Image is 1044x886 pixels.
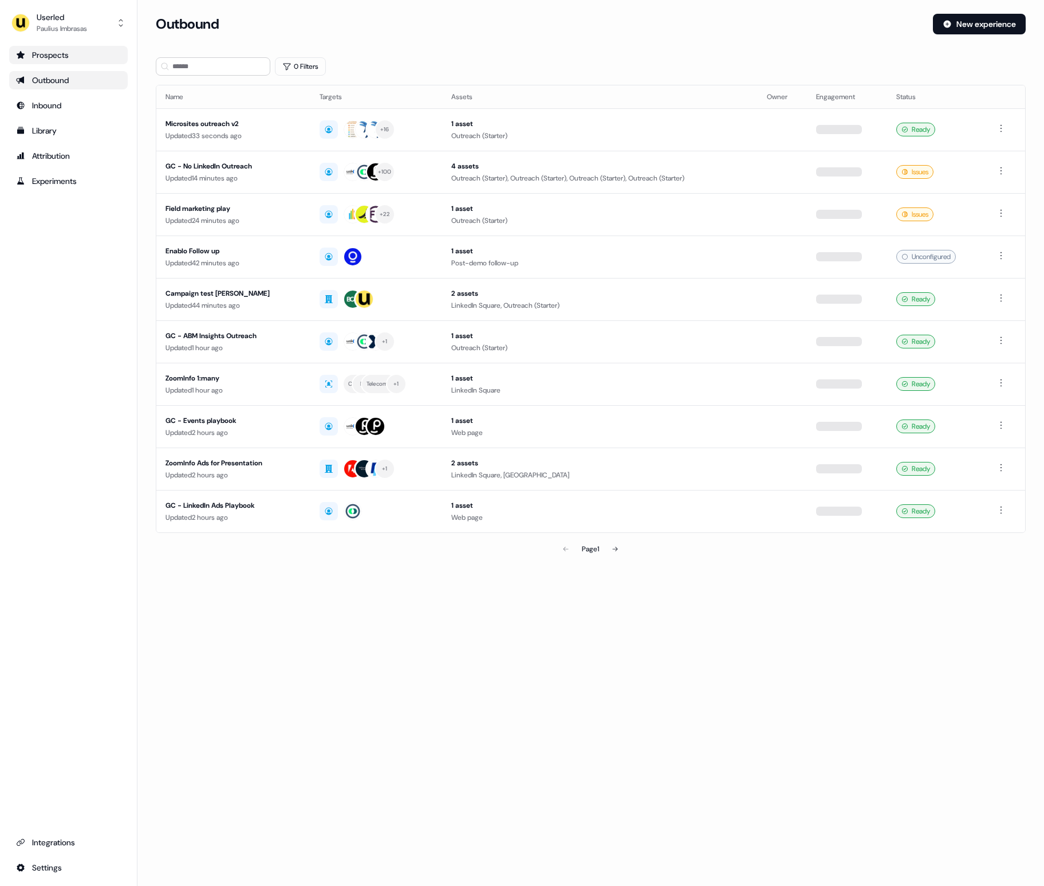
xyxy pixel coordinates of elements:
div: Issues [896,165,933,179]
div: Library [16,125,121,136]
a: Go to prospects [9,46,128,64]
button: New experience [933,14,1026,34]
div: LinkedIn Square, Outreach (Starter) [451,300,748,311]
h3: Outbound [156,15,219,33]
div: Experiments [16,175,121,187]
div: Web page [451,512,748,523]
th: Name [156,85,310,108]
div: 1 asset [451,245,748,257]
div: 1 asset [451,330,748,342]
a: Go to experiments [9,172,128,190]
div: 1 asset [451,203,748,214]
div: + 22 [380,209,389,219]
div: Ready [896,123,935,136]
div: Field marketing play [166,203,301,214]
div: Updated 1 hour ago [166,342,301,354]
div: Ready [896,504,935,518]
div: + 1 [393,379,399,389]
div: + 1 [382,336,388,347]
a: Go to attribution [9,147,128,165]
th: Assets [442,85,758,108]
div: FinTech [360,379,380,389]
div: Updated 42 minutes ago [166,257,301,269]
div: Updated 24 minutes ago [166,215,301,226]
a: Go to Inbound [9,96,128,115]
div: Page 1 [582,543,599,555]
div: ZoomInfo 1:many [166,373,301,384]
div: Ready [896,462,935,476]
div: 4 assets [451,160,748,172]
div: 1 asset [451,500,748,511]
div: Updated 2 hours ago [166,469,301,481]
th: Owner [758,85,806,108]
button: 0 Filters [275,57,326,76]
th: Targets [310,85,443,108]
div: Updated 2 hours ago [166,427,301,438]
div: Paulius Imbrasas [37,23,87,34]
div: GC - Events playbook [166,415,301,426]
a: Go to templates [9,121,128,140]
div: Prospects [16,49,121,61]
div: + 1 [382,464,388,474]
div: Updated 2 hours ago [166,512,301,523]
div: Outreach (Starter), Outreach (Starter), Outreach (Starter), Outreach (Starter) [451,173,748,184]
div: GC - No LinkedIn Outreach [166,160,301,172]
div: GC - LinkedIn Ads Playbook [166,500,301,511]
div: Campaign test [PERSON_NAME] [166,288,301,299]
div: 1 asset [451,415,748,426]
div: Attribution [16,150,121,162]
div: Updated 33 seconds ago [166,130,301,142]
div: Unconfigured [896,250,956,264]
div: Microsites outreach v2 [166,118,301,130]
div: Enablo Follow up [166,245,301,257]
div: Updated 14 minutes ago [166,173,301,184]
div: Ready [896,377,935,391]
th: Status [887,85,985,108]
div: 1 asset [451,373,748,384]
div: + 100 [378,167,392,177]
div: Issues [896,207,933,221]
div: Integrations [16,837,121,848]
div: Web page [451,427,748,438]
div: LinkedIn Square, [GEOGRAPHIC_DATA] [451,469,748,481]
div: GC - ABM Insights Outreach [166,330,301,342]
a: Go to integrations [9,833,128,852]
div: Telecommunications [367,379,392,389]
div: Ready [896,420,935,433]
div: Outbound [16,75,121,86]
div: Consulting [348,379,373,389]
div: Outreach (Starter) [451,215,748,226]
div: Outreach (Starter) [451,342,748,354]
th: Engagement [807,85,888,108]
div: Updated 44 minutes ago [166,300,301,311]
div: ZoomInfo Ads for Presentation [166,457,301,469]
div: Inbound [16,100,121,111]
div: 1 asset [451,118,748,130]
div: 2 assets [451,288,748,299]
div: Ready [896,335,935,348]
a: Go to outbound experience [9,71,128,89]
a: Go to integrations [9,858,128,877]
div: 2 assets [451,457,748,469]
div: Userled [37,11,87,23]
div: + 16 [380,124,389,135]
div: Ready [896,292,935,306]
div: Outreach (Starter) [451,130,748,142]
div: LinkedIn Square [451,385,748,396]
div: Settings [16,862,121,873]
div: Post-demo follow-up [451,257,748,269]
div: Updated 1 hour ago [166,385,301,396]
button: UserledPaulius Imbrasas [9,9,128,37]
